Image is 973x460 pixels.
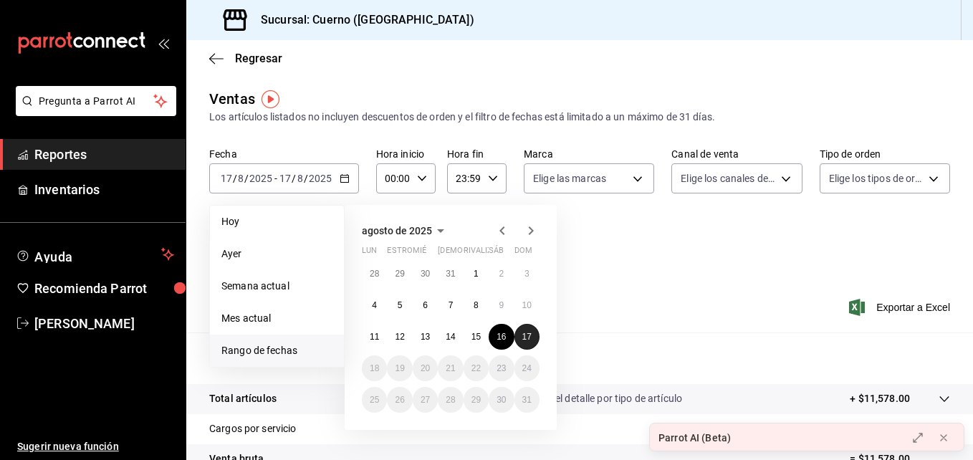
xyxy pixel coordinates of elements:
[376,149,436,159] label: Hora inicio
[395,332,404,342] abbr: 12 de agosto de 2025
[474,269,479,279] abbr: 1 de agosto de 2025
[524,269,529,279] abbr: 3 de agosto de 2025
[34,182,100,197] font: Inventarios
[233,173,237,184] span: /
[262,90,279,108] img: Marcador de información sobre herramientas
[209,149,359,159] label: Fecha
[449,300,454,310] abbr: 7 de agosto de 2025
[514,324,540,350] button: 17 de agosto de 2025
[249,11,474,29] h3: Sucursal: Cuerno ([GEOGRAPHIC_DATA])
[829,171,924,186] span: Elige los tipos de orden
[237,173,244,184] input: --
[362,355,387,381] button: 18 de agosto de 2025
[447,149,507,159] label: Hora fin
[522,332,532,342] abbr: 17 de agosto de 2025
[209,110,950,125] div: Los artículos listados no incluyen descuentos de orden y el filtro de fechas está limitado a un m...
[489,292,514,318] button: 9 de agosto de 2025
[876,421,950,436] p: + $0.00
[362,292,387,318] button: 4 de agosto de 2025
[209,52,282,65] button: Regresar
[474,300,479,310] abbr: 8 de agosto de 2025
[514,355,540,381] button: 24 de agosto de 2025
[387,355,412,381] button: 19 de agosto de 2025
[533,171,606,186] span: Elige las marcas
[34,316,135,331] font: [PERSON_NAME]
[413,292,438,318] button: 6 de agosto de 2025
[514,261,540,287] button: 3 de agosto de 2025
[209,421,297,436] p: Cargos por servicio
[852,299,950,316] button: Exportar a Excel
[671,149,802,159] label: Canal de venta
[421,269,430,279] abbr: 30 de julio de 2025
[370,332,379,342] abbr: 11 de agosto de 2025
[658,431,731,446] div: Parrot AI (Beta)
[235,52,282,65] span: Regresar
[438,355,463,381] button: 21 de agosto de 2025
[362,261,387,287] button: 28 de julio de 2025
[387,261,412,287] button: 29 de julio de 2025
[370,395,379,405] abbr: 25 de agosto de 2025
[438,292,463,318] button: 7 de agosto de 2025
[497,363,506,373] abbr: 23 de agosto de 2025
[489,387,514,413] button: 30 de agosto de 2025
[362,324,387,350] button: 11 de agosto de 2025
[244,173,249,184] span: /
[34,147,87,162] font: Reportes
[464,324,489,350] button: 15 de agosto de 2025
[220,173,233,184] input: --
[471,363,481,373] abbr: 22 de agosto de 2025
[423,300,428,310] abbr: 6 de agosto de 2025
[413,355,438,381] button: 20 de agosto de 2025
[413,246,426,261] abbr: miércoles
[395,395,404,405] abbr: 26 de agosto de 2025
[489,246,504,261] abbr: sábado
[370,269,379,279] abbr: 28 de julio de 2025
[464,355,489,381] button: 22 de agosto de 2025
[362,222,449,239] button: agosto de 2025
[362,387,387,413] button: 25 de agosto de 2025
[522,363,532,373] abbr: 24 de agosto de 2025
[249,173,273,184] input: ----
[209,391,277,406] p: Total artículos
[274,173,277,184] span: -
[464,387,489,413] button: 29 de agosto de 2025
[279,173,292,184] input: --
[421,332,430,342] abbr: 13 de agosto de 2025
[438,261,463,287] button: 31 de julio de 2025
[16,86,176,116] button: Pregunta a Parrot AI
[446,395,455,405] abbr: 28 de agosto de 2025
[413,261,438,287] button: 30 de julio de 2025
[820,149,950,159] label: Tipo de orden
[221,279,332,294] span: Semana actual
[387,292,412,318] button: 5 de agosto de 2025
[514,292,540,318] button: 10 de agosto de 2025
[221,311,332,326] span: Mes actual
[387,246,432,261] abbr: martes
[221,214,332,229] span: Hoy
[522,395,532,405] abbr: 31 de agosto de 2025
[209,88,255,110] div: Ventas
[446,269,455,279] abbr: 31 de julio de 2025
[514,246,532,261] abbr: domingo
[850,391,910,406] p: + $11,578.00
[681,171,775,186] span: Elige los canales de venta
[34,281,147,296] font: Recomienda Parrot
[438,324,463,350] button: 14 de agosto de 2025
[499,269,504,279] abbr: 2 de agosto de 2025
[489,324,514,350] button: 16 de agosto de 2025
[471,395,481,405] abbr: 29 de agosto de 2025
[464,246,503,261] abbr: viernes
[372,300,377,310] abbr: 4 de agosto de 2025
[413,387,438,413] button: 27 de agosto de 2025
[221,343,332,358] span: Rango de fechas
[497,332,506,342] abbr: 16 de agosto de 2025
[438,387,463,413] button: 28 de agosto de 2025
[297,173,304,184] input: --
[10,104,176,119] a: Pregunta a Parrot AI
[464,292,489,318] button: 8 de agosto de 2025
[17,441,119,452] font: Sugerir nueva función
[413,324,438,350] button: 13 de agosto de 2025
[497,395,506,405] abbr: 30 de agosto de 2025
[438,246,522,261] abbr: jueves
